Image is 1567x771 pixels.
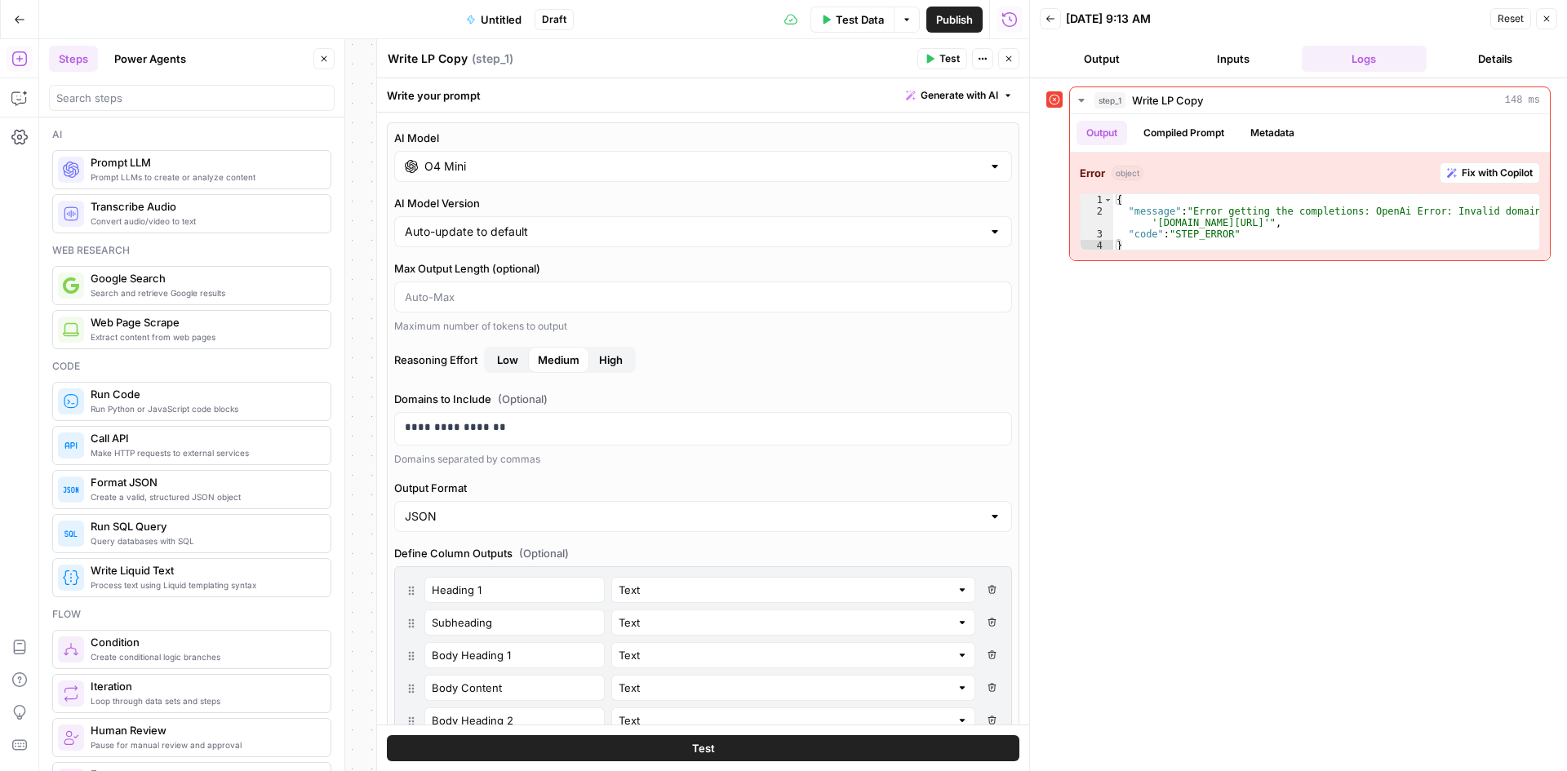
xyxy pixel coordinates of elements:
[394,545,1012,561] label: Define Column Outputs
[91,738,317,751] span: Pause for manual review and approval
[497,352,518,368] span: Low
[377,78,1029,112] div: Write your prompt
[1081,240,1113,251] div: 4
[91,270,317,286] span: Google Search
[619,582,950,598] input: Text
[91,171,317,184] span: Prompt LLMs to create or analyze content
[936,11,973,28] span: Publish
[52,359,331,374] div: Code
[1241,121,1304,145] button: Metadata
[1040,46,1165,72] button: Output
[1132,92,1203,109] span: Write LP Copy
[91,490,317,503] span: Create a valid, structured JSON object
[405,508,982,525] input: JSON
[1498,11,1524,26] span: Reset
[1112,166,1143,180] span: object
[836,11,884,28] span: Test Data
[405,289,1001,305] input: Auto-Max
[91,286,317,299] span: Search and retrieve Google results
[432,647,597,663] input: Field Name
[899,85,1019,106] button: Generate with AI
[1440,162,1540,184] button: Fix with Copilot
[1081,228,1113,240] div: 3
[405,224,982,240] input: Auto-update to default
[394,480,1012,496] label: Output Format
[394,347,1012,373] label: Reasoning Effort
[432,614,597,631] input: Field Name
[917,48,967,69] button: Test
[432,712,597,729] input: Field Name
[49,46,98,72] button: Steps
[1433,46,1558,72] button: Details
[472,51,513,67] span: ( step_1 )
[91,215,317,228] span: Convert audio/video to text
[1490,8,1531,29] button: Reset
[1103,194,1112,206] span: Toggle code folding, rows 1 through 4
[91,446,317,459] span: Make HTTP requests to external services
[432,582,597,598] input: Field Name
[1081,206,1113,228] div: 2
[91,678,317,694] span: Iteration
[91,694,317,707] span: Loop through data sets and steps
[1134,121,1234,145] button: Compiled Prompt
[1081,194,1113,206] div: 1
[481,11,522,28] span: Untitled
[432,680,597,696] input: Field Name
[388,51,468,67] textarea: Write LP Copy
[91,562,317,578] span: Write Liquid Text
[394,130,1012,146] label: AI Model
[394,260,1012,277] label: Max Output Length (optional)
[91,722,317,738] span: Human Review
[91,314,317,330] span: Web Page Scrape
[52,127,331,142] div: Ai
[104,46,196,72] button: Power Agents
[926,7,983,33] button: Publish
[498,391,548,407] span: (Optional)
[52,607,331,622] div: Flow
[619,647,950,663] input: Text
[91,402,317,415] span: Run Python or JavaScript code blocks
[810,7,894,33] button: Test Data
[1094,92,1125,109] span: step_1
[394,195,1012,211] label: AI Model Version
[619,614,950,631] input: Text
[1302,46,1427,72] button: Logs
[91,474,317,490] span: Format JSON
[519,545,569,561] span: (Optional)
[91,386,317,402] span: Run Code
[91,634,317,650] span: Condition
[1171,46,1296,72] button: Inputs
[52,243,331,258] div: Web research
[589,347,633,373] button: Reasoning EffortLowMedium
[91,650,317,663] span: Create conditional logic branches
[91,518,317,534] span: Run SQL Query
[619,712,950,729] input: Text
[619,680,950,696] input: Text
[91,430,317,446] span: Call API
[394,452,1012,467] div: Domains separated by commas
[394,391,1012,407] label: Domains to Include
[542,12,566,27] span: Draft
[56,90,327,106] input: Search steps
[692,740,715,756] span: Test
[1462,166,1533,180] span: Fix with Copilot
[91,154,317,171] span: Prompt LLM
[1080,165,1105,181] strong: Error
[538,352,579,368] span: Medium
[387,735,1019,761] button: Test
[487,347,528,373] button: Reasoning EffortMediumHigh
[456,7,531,33] button: Untitled
[1076,121,1127,145] button: Output
[91,578,317,592] span: Process text using Liquid templating syntax
[91,198,317,215] span: Transcribe Audio
[91,330,317,343] span: Extract content from web pages
[599,352,623,368] span: High
[1505,93,1540,108] span: 148 ms
[91,534,317,547] span: Query databases with SQL
[939,51,960,66] span: Test
[921,88,998,103] span: Generate with AI
[394,319,1012,334] div: Maximum number of tokens to output
[1070,87,1550,113] button: 148 ms
[424,158,982,175] input: Select a model
[1070,114,1550,260] div: 148 ms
